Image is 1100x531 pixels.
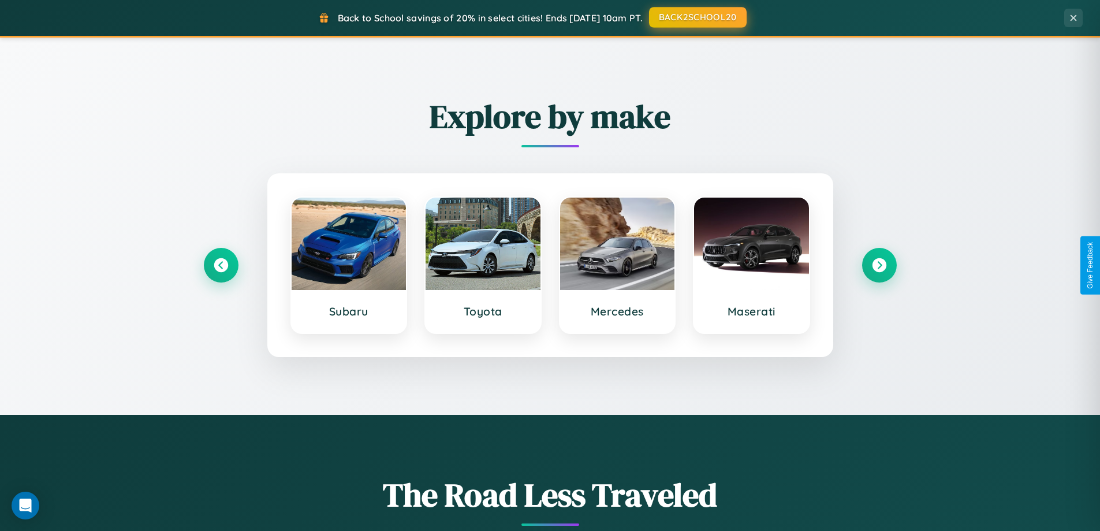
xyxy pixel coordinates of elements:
[1086,242,1094,289] div: Give Feedback
[204,473,897,517] h1: The Road Less Traveled
[706,305,797,318] h3: Maserati
[338,12,643,24] span: Back to School savings of 20% in select cities! Ends [DATE] 10am PT.
[649,7,747,28] button: BACK2SCHOOL20
[303,305,395,318] h3: Subaru
[437,305,529,318] h3: Toyota
[204,94,897,139] h2: Explore by make
[572,305,663,318] h3: Mercedes
[12,492,39,519] div: Open Intercom Messenger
